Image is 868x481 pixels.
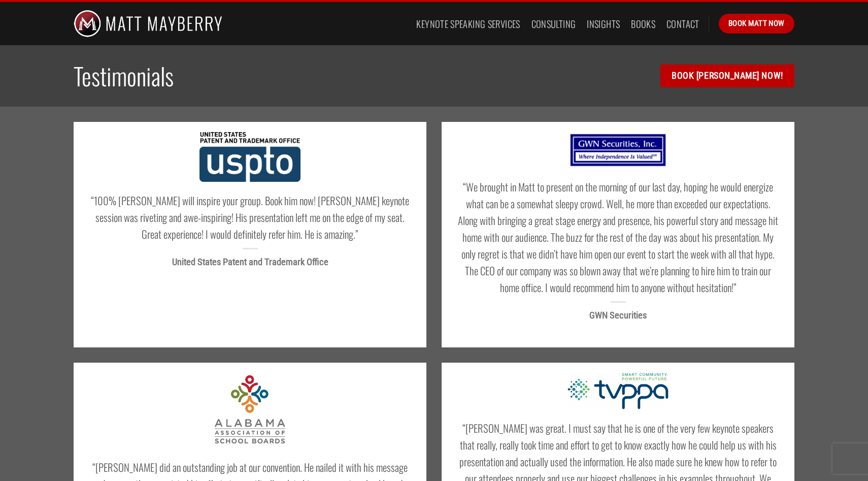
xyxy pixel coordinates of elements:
span: Book Matt Now [728,17,785,29]
a: Book [PERSON_NAME] Now! [660,65,794,87]
img: Matt Mayberry [74,2,222,45]
a: Insights [587,15,620,33]
span: Testimonials [74,58,174,93]
h4: “100% [PERSON_NAME] will inspire your group. Book him now! [PERSON_NAME] keynote session was rive... [89,192,411,242]
a: Books [631,15,655,33]
span: Book [PERSON_NAME] Now! [672,69,783,83]
a: Book Matt Now [719,14,794,33]
a: Consulting [531,15,576,33]
strong: GWN Securities [589,310,647,320]
strong: United States Patent and Trademark Office [172,256,328,267]
a: Contact [666,15,699,33]
img: GWN LOGO [567,132,669,168]
a: Keynote Speaking Services [416,15,520,33]
img: TVPPA Logo [567,373,669,409]
h4: “We brought in Matt to present on the morning of our last day, hoping he would energize what can ... [457,178,779,296]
